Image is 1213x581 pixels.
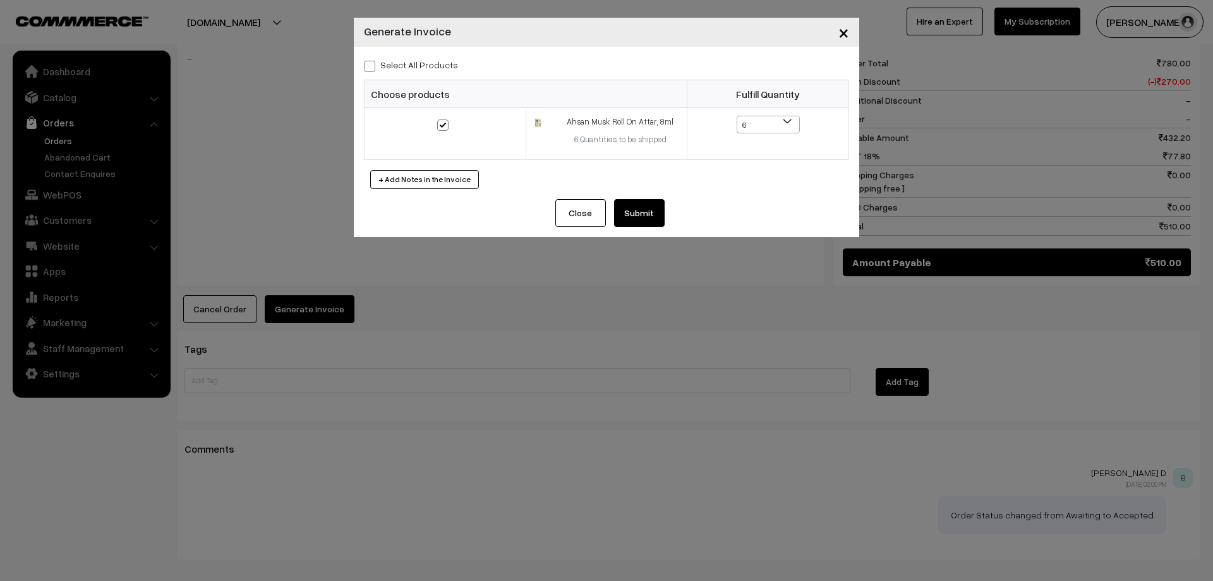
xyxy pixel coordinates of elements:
[534,118,542,126] img: 16840863185742Ahsan_orginal_musk_8ml-600x600.jpg
[365,80,687,108] th: Choose products
[614,199,665,227] button: Submit
[838,20,849,44] span: ×
[561,116,679,128] div: Ahsan Musk Roll On Attar, 8ml
[364,58,458,71] label: Select all Products
[737,116,799,134] span: 6
[555,199,606,227] button: Close
[828,13,859,52] button: Close
[370,170,479,189] button: + Add Notes in the Invoice
[364,23,451,40] h4: Generate Invoice
[561,133,679,146] div: 6 Quantities to be shipped
[687,80,849,108] th: Fulfill Quantity
[737,116,800,133] span: 6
